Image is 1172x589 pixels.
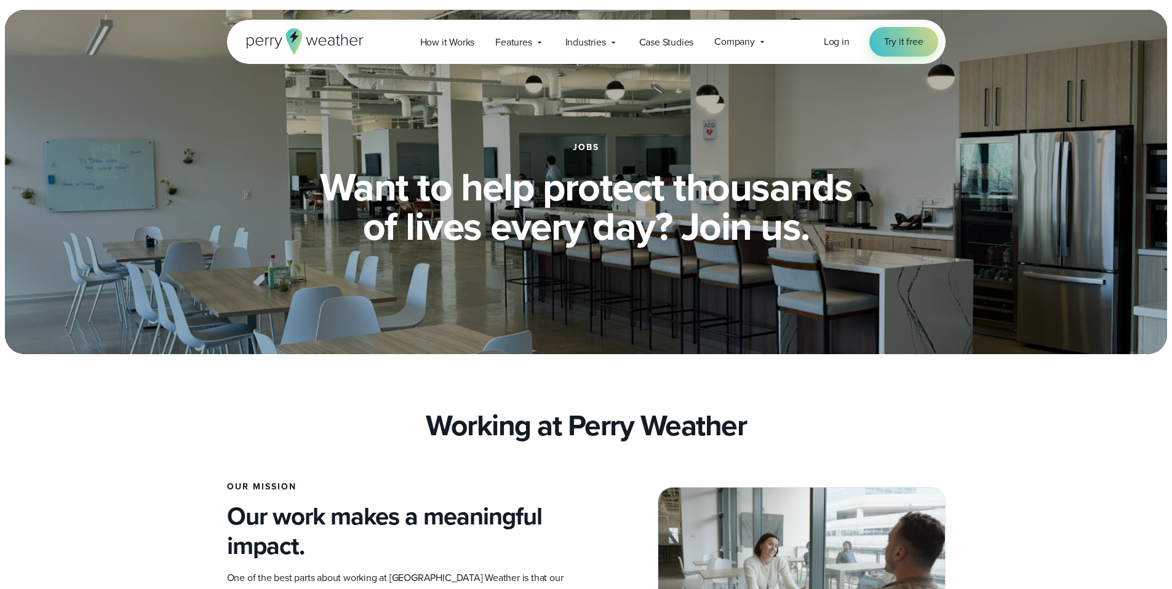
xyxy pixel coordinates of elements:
h4: Our work makes a meaningful impact. [227,502,576,561]
span: Company [714,34,755,49]
h2: Want to help protect thousands of lives every day? Join us. [289,167,884,246]
a: Log in [824,34,850,49]
h1: jobs [573,143,599,152]
span: Case Studies [639,35,694,50]
span: Try it free [884,34,923,49]
span: Features [495,35,532,50]
a: Case Studies [629,30,704,55]
h2: Working at Perry Weather [426,408,746,443]
span: Industries [565,35,606,50]
span: How it Works [420,35,475,50]
a: Try it free [869,27,938,57]
a: How it Works [410,30,485,55]
h3: Our Mission [227,482,576,492]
